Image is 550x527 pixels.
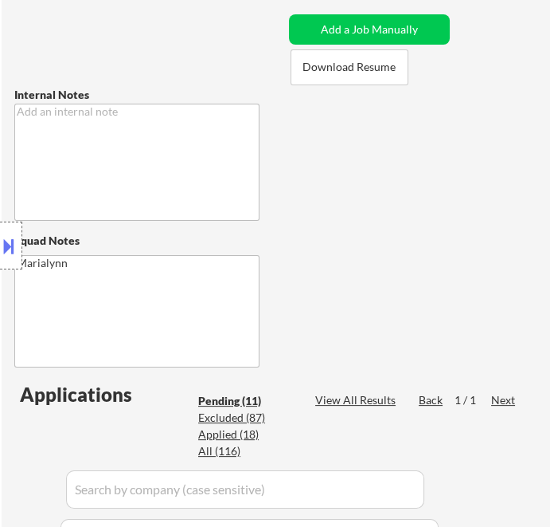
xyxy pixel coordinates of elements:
div: Pending (11) [198,393,278,409]
button: Download Resume [291,49,408,85]
div: Back [419,392,444,408]
div: Internal Notes [14,87,259,103]
div: 1 / 1 [454,392,491,408]
button: Add a Job Manually [289,14,450,45]
div: All (116) [198,443,278,459]
input: Search by company (case sensitive) [66,470,424,509]
div: Excluded (87) [198,410,278,426]
div: Applications [20,385,177,404]
div: Next [491,392,517,408]
div: View All Results [315,392,400,408]
div: Applied (18) [198,427,278,442]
